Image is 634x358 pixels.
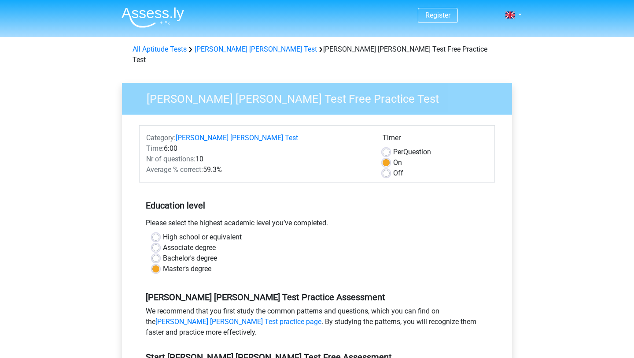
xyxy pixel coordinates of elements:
[122,7,184,28] img: Assessly
[146,144,164,153] span: Time:
[129,44,505,65] div: [PERSON_NAME] [PERSON_NAME] Test Free Practice Test
[163,242,216,253] label: Associate degree
[139,218,495,232] div: Please select the highest academic level you’ve completed.
[140,154,376,164] div: 10
[393,157,402,168] label: On
[146,155,195,163] span: Nr of questions:
[146,165,203,174] span: Average % correct:
[140,143,376,154] div: 6:00
[176,134,298,142] a: [PERSON_NAME] [PERSON_NAME] Test
[163,264,211,274] label: Master's degree
[393,168,403,179] label: Off
[393,148,403,156] span: Per
[393,147,431,157] label: Question
[146,134,176,142] span: Category:
[163,232,242,242] label: High school or equivalent
[146,197,488,214] h5: Education level
[136,89,505,106] h3: [PERSON_NAME] [PERSON_NAME] Test Free Practice Test
[195,45,317,53] a: [PERSON_NAME] [PERSON_NAME] Test
[140,164,376,175] div: 59.3%
[133,45,187,53] a: All Aptitude Tests
[139,306,495,341] div: We recommend that you first study the common patterns and questions, which you can find on the . ...
[425,11,450,19] a: Register
[155,317,321,326] a: [PERSON_NAME] [PERSON_NAME] Test practice page
[146,292,488,302] h5: [PERSON_NAME] [PERSON_NAME] Test Practice Assessment
[383,133,488,147] div: Timer
[163,253,217,264] label: Bachelor's degree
